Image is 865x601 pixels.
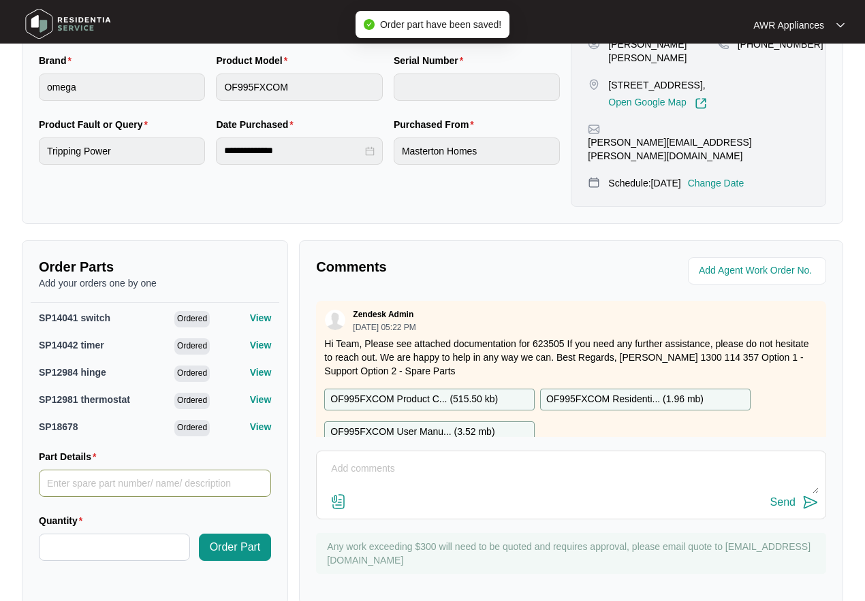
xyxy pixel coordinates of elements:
[20,3,116,44] img: residentia service logo
[394,54,469,67] label: Serial Number
[364,19,375,30] span: check-circle
[39,514,88,527] label: Quantity
[39,470,271,497] input: Part Details
[688,176,744,190] p: Change Date
[802,494,819,510] img: send-icon.svg
[770,496,796,508] div: Send
[316,257,561,276] p: Comments
[39,312,110,323] span: SP14041 switch
[39,450,102,464] label: Part Details
[753,18,824,32] p: AWR Appliances
[695,97,707,110] img: Link-External
[325,310,345,330] img: user.svg
[39,118,153,131] label: Product Fault or Query
[39,340,104,351] span: SP14042 timer
[353,323,415,331] p: [DATE] 05:22 PM
[210,539,261,555] span: Order Part
[250,311,272,325] p: View
[216,118,298,131] label: Date Purchased
[588,176,600,189] img: map-pin
[770,493,819,512] button: Send
[608,176,680,190] p: Schedule: [DATE]
[199,534,272,561] button: Order Part
[608,37,717,65] p: [PERSON_NAME] [PERSON_NAME]
[216,74,382,101] input: Product Model
[39,54,77,67] label: Brand
[250,338,272,352] p: View
[39,394,130,405] span: SP12981 thermostat
[174,338,210,355] span: Ordered
[174,393,210,409] span: Ordered
[174,366,210,382] span: Ordered
[250,366,272,379] p: View
[588,78,600,91] img: map-pin
[330,392,498,407] p: OF995FXCOM Product C... ( 515.50 kb )
[588,123,600,135] img: map-pin
[40,534,189,560] input: Quantity
[250,420,272,434] p: View
[39,276,271,290] p: Add your orders one by one
[39,257,271,276] p: Order Parts
[394,137,560,165] input: Purchased From
[608,97,706,110] a: Open Google Map
[39,137,205,165] input: Product Fault or Query
[250,393,272,406] p: View
[174,311,210,327] span: Ordered
[394,74,560,101] input: Serial Number
[330,425,494,440] p: OF995FXCOM User Manu... ( 3.52 mb )
[174,420,210,436] span: Ordered
[394,118,479,131] label: Purchased From
[324,337,818,378] p: Hi Team, Please see attached documentation for 623505 If you need any further assistance, please ...
[39,367,106,378] span: SP12984 hinge
[39,421,78,432] span: SP18678
[353,309,413,320] p: Zendesk Admin
[699,263,818,279] input: Add Agent Work Order No.
[216,54,293,67] label: Product Model
[224,144,362,158] input: Date Purchased
[588,135,809,163] p: [PERSON_NAME][EMAIL_ADDRESS][PERSON_NAME][DOMAIN_NAME]
[327,540,819,567] p: Any work exceeding $300 will need to be quoted and requires approval, please email quote to [EMAI...
[380,19,501,30] span: Order part have been saved!
[330,493,347,510] img: file-attachment-doc.svg
[836,22,845,29] img: dropdown arrow
[546,392,704,407] p: OF995FXCOM Residenti... ( 1.96 mb )
[39,74,205,101] input: Brand
[608,78,706,92] p: [STREET_ADDRESS],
